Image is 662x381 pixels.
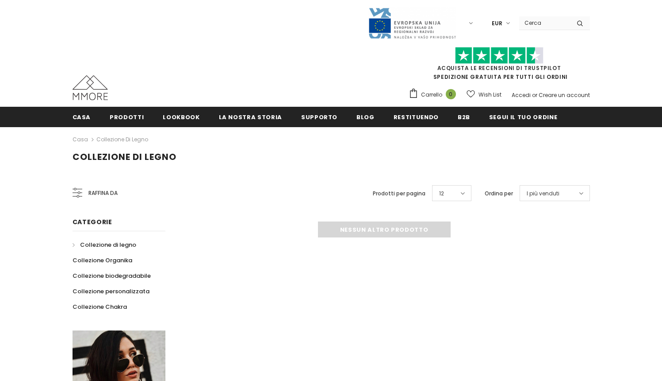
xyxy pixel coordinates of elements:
[73,268,151,284] a: Collezione biodegradabile
[219,113,282,121] span: La nostra storia
[527,189,559,198] span: I più venduti
[219,107,282,127] a: La nostra storia
[73,218,112,226] span: Categorie
[485,189,513,198] label: Ordina per
[458,113,470,121] span: B2B
[409,88,460,101] a: Carrello 0
[73,284,149,299] a: Collezione personalizzata
[539,91,590,99] a: Creare un account
[478,90,501,99] span: Wish List
[519,16,570,29] input: Search Site
[467,87,501,102] a: Wish List
[356,113,375,121] span: Blog
[73,237,136,253] a: Collezione di legno
[439,189,444,198] span: 12
[489,113,557,121] span: Segui il tuo ordine
[446,89,456,99] span: 0
[73,299,127,315] a: Collezione Chakra
[373,189,425,198] label: Prodotti per pagina
[80,241,136,249] span: Collezione di legno
[73,75,108,100] img: Casi MMORE
[458,107,470,127] a: B2B
[512,91,531,99] a: Accedi
[73,113,91,121] span: Casa
[394,113,439,121] span: Restituendo
[73,272,151,280] span: Collezione biodegradabile
[455,47,543,64] img: Fidati di Pilot Stars
[437,64,561,72] a: Acquista le recensioni di TrustPilot
[73,303,127,311] span: Collezione Chakra
[73,256,132,264] span: Collezione Organika
[73,151,176,163] span: Collezione di legno
[73,107,91,127] a: Casa
[163,113,199,121] span: Lookbook
[368,7,456,39] img: Javni Razpis
[489,107,557,127] a: Segui il tuo ordine
[73,134,88,145] a: Casa
[301,107,337,127] a: supporto
[73,287,149,295] span: Collezione personalizzata
[110,107,144,127] a: Prodotti
[301,113,337,121] span: supporto
[394,107,439,127] a: Restituendo
[73,253,132,268] a: Collezione Organika
[532,91,537,99] span: or
[356,107,375,127] a: Blog
[110,113,144,121] span: Prodotti
[409,51,590,81] span: SPEDIZIONE GRATUITA PER TUTTI GLI ORDINI
[96,136,148,143] a: Collezione di legno
[421,90,442,99] span: Carrello
[163,107,199,127] a: Lookbook
[88,188,118,198] span: Raffina da
[492,19,502,28] span: EUR
[368,19,456,27] a: Javni Razpis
